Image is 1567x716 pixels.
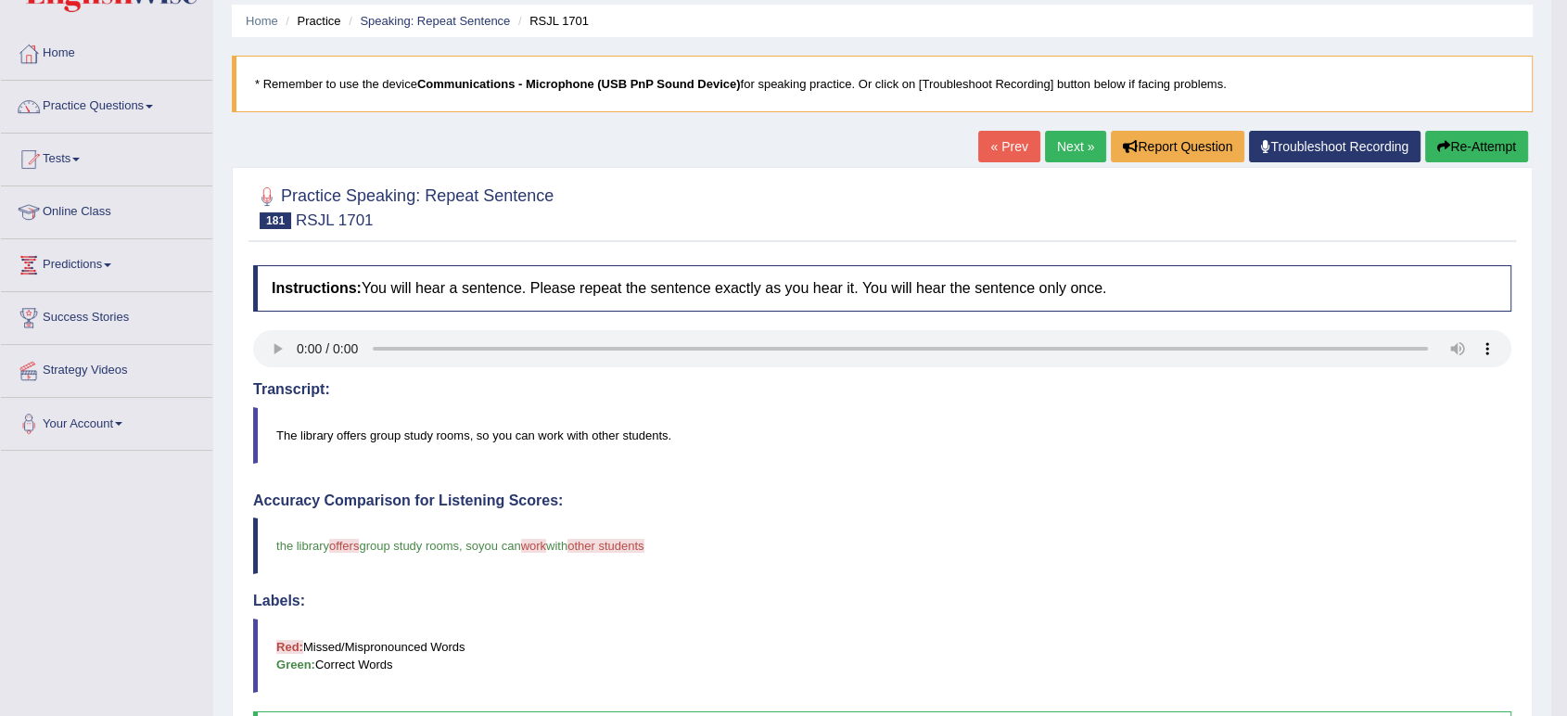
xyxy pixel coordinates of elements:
a: Home [246,14,278,28]
button: Re-Attempt [1425,131,1528,162]
a: Next » [1045,131,1106,162]
span: the library [276,539,329,553]
span: with [546,539,567,553]
a: Success Stories [1,292,212,339]
a: Tests [1,134,212,180]
a: Online Class [1,186,212,233]
b: Red: [276,640,303,654]
span: offers [329,539,359,553]
blockquote: The library offers group study rooms, so you can work with other students. [253,407,1511,464]
b: Instructions: [272,280,362,296]
a: Predictions [1,239,212,286]
small: RSJL 1701 [296,211,373,229]
h2: Practice Speaking: Repeat Sentence [253,183,554,229]
a: Troubleshoot Recording [1249,131,1420,162]
button: Report Question [1111,131,1244,162]
span: so [465,539,478,553]
blockquote: Missed/Mispronounced Words Correct Words [253,619,1511,693]
b: Green: [276,658,315,671]
h4: Transcript: [253,381,1511,398]
li: Practice [281,12,340,30]
a: Home [1,28,212,74]
a: « Prev [978,131,1039,162]
span: group study rooms [359,539,459,553]
span: other students [567,539,643,553]
a: Your Account [1,398,212,444]
blockquote: * Remember to use the device for speaking practice. Or click on [Troubleshoot Recording] button b... [232,56,1533,112]
a: Strategy Videos [1,345,212,391]
h4: You will hear a sentence. Please repeat the sentence exactly as you hear it. You will hear the se... [253,265,1511,312]
li: RSJL 1701 [514,12,589,30]
a: Practice Questions [1,81,212,127]
span: work [521,539,546,553]
span: you can [478,539,521,553]
b: Communications - Microphone (USB PnP Sound Device) [417,77,741,91]
span: 181 [260,212,291,229]
a: Speaking: Repeat Sentence [360,14,510,28]
h4: Accuracy Comparison for Listening Scores: [253,492,1511,509]
span: , [459,539,463,553]
h4: Labels: [253,593,1511,609]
